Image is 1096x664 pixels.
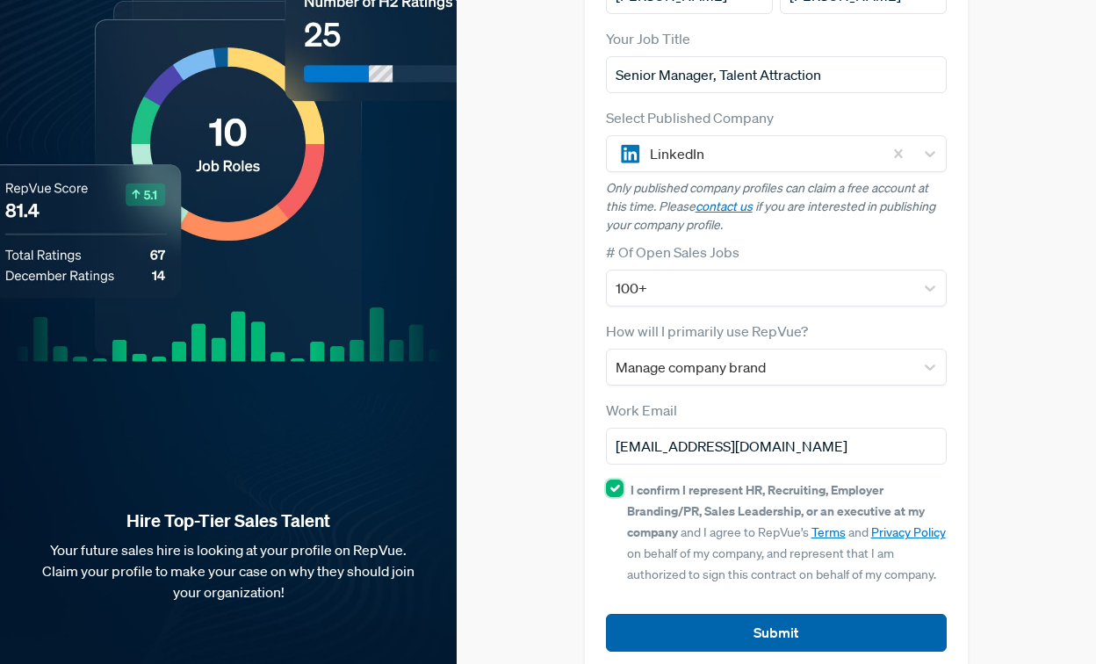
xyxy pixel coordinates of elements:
label: Work Email [606,400,677,421]
label: How will I primarily use RepVue? [606,321,808,342]
label: Your Job Title [606,28,690,49]
p: Your future sales hire is looking at your profile on RepVue. Claim your profile to make your case... [28,539,429,603]
img: LinkedIn [620,143,641,164]
input: Email [606,428,948,465]
p: Only published company profiles can claim a free account at this time. Please if you are interest... [606,179,948,235]
label: # Of Open Sales Jobs [606,242,739,263]
button: Submit [606,614,948,652]
strong: I confirm I represent HR, Recruiting, Employer Branding/PR, Sales Leadership, or an executive at ... [627,481,925,540]
strong: Hire Top-Tier Sales Talent [28,509,429,532]
input: Title [606,56,948,93]
span: and I agree to RepVue’s and on behalf of my company, and represent that I am authorized to sign t... [627,482,946,582]
a: Terms [811,524,846,540]
a: Privacy Policy [871,524,946,540]
a: contact us [696,198,753,214]
label: Select Published Company [606,107,774,128]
